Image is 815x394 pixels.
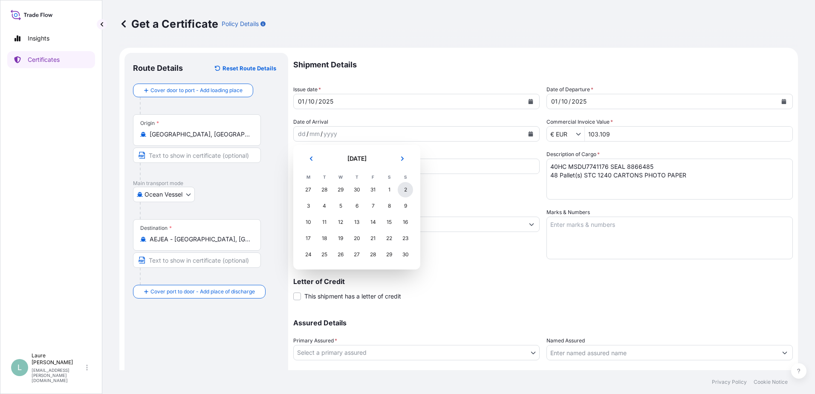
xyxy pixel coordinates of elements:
[317,214,332,230] div: Tuesday, 11 November 2025
[317,198,332,214] div: Tuesday, 4 November 2025
[302,152,321,165] button: Previous
[365,247,381,262] div: Friday, 28 November 2025
[300,172,316,182] th: M
[326,154,388,163] h2: [DATE]
[398,247,413,262] div: Sunday, 30 November 2025
[398,214,413,230] div: Sunday, 16 November 2025
[333,214,348,230] div: Wednesday, 12 November 2025
[381,214,397,230] div: Saturday, 15 November 2025
[365,214,381,230] div: Friday, 14 November 2025
[300,172,413,263] table: November 2025
[381,247,397,262] div: Saturday, 29 November 2025
[333,247,348,262] div: Wednesday, 26 November 2025
[365,182,381,197] div: Friday, 31 October 2025
[349,231,364,246] div: Thursday, 20 November 2025
[365,198,381,214] div: Friday, 7 November 2025
[317,182,332,197] div: Tuesday, 28 October 2025
[333,182,348,197] div: Wednesday, 29 October 2025
[300,152,413,263] div: November 2025
[398,231,413,246] div: Sunday, 23 November 2025
[301,198,316,214] div: Monday, 3 November 2025
[333,198,348,214] div: Wednesday, 5 November 2025
[316,172,332,182] th: T
[293,145,420,269] section: Calendar
[381,172,397,182] th: S
[365,172,381,182] th: F
[332,172,349,182] th: W
[365,231,381,246] div: Friday, 21 November 2025
[349,198,364,214] div: Thursday, 6 November 2025
[381,231,397,246] div: Saturday, 22 November 2025
[333,231,348,246] div: Wednesday, 19 November 2025
[317,231,332,246] div: Tuesday, 18 November 2025
[119,17,218,31] p: Get a Certificate
[301,247,316,262] div: Monday, 24 November 2025
[349,247,364,262] div: Thursday, 27 November 2025
[349,182,364,197] div: Thursday, 30 October 2025
[349,172,365,182] th: T
[393,152,412,165] button: Next
[301,214,316,230] div: Monday, 10 November 2025
[349,214,364,230] div: Thursday, 13 November 2025
[381,198,397,214] div: Saturday, 8 November 2025
[398,198,413,214] div: Sunday, 9 November 2025
[301,182,316,197] div: Monday, 27 October 2025
[398,182,413,197] div: Sunday, 2 November 2025
[381,182,397,197] div: Saturday, 1 November 2025
[317,247,332,262] div: Tuesday, 25 November 2025
[301,231,316,246] div: Monday, 17 November 2025
[222,20,259,28] p: Policy Details
[397,172,413,182] th: S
